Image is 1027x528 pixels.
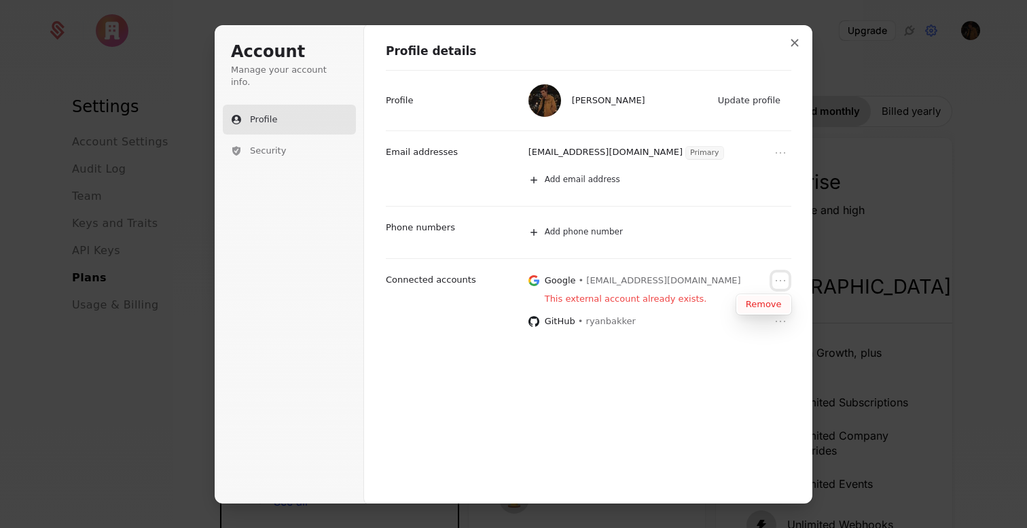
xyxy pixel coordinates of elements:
[545,315,575,328] p: GitHub
[386,146,458,158] p: Email addresses
[579,275,741,287] span: • [EMAIL_ADDRESS][DOMAIN_NAME]
[545,175,620,186] span: Add email address
[522,293,791,309] p: This external account already exists.
[711,90,789,111] button: Update profile
[528,84,561,117] img: Ryan Bakker
[386,43,791,60] h1: Profile details
[250,113,277,126] span: Profile
[772,313,789,330] button: Open menu
[578,315,636,328] span: • ryanbakker
[572,94,645,107] span: [PERSON_NAME]
[231,64,348,88] p: Manage your account info.
[528,315,539,328] img: GitHub
[772,145,789,161] button: Open menu
[386,274,476,286] p: Connected accounts
[782,31,807,55] button: Close modal
[528,146,683,160] p: [EMAIL_ADDRESS][DOMAIN_NAME]
[386,94,413,107] p: Profile
[528,275,539,287] img: Google
[231,41,348,63] h1: Account
[738,296,790,313] button: Remove
[686,147,723,159] span: Primary
[250,145,286,157] span: Security
[545,275,576,287] p: Google
[772,272,789,289] button: Close menu
[545,227,623,238] span: Add phone number
[386,222,455,234] p: Phone numbers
